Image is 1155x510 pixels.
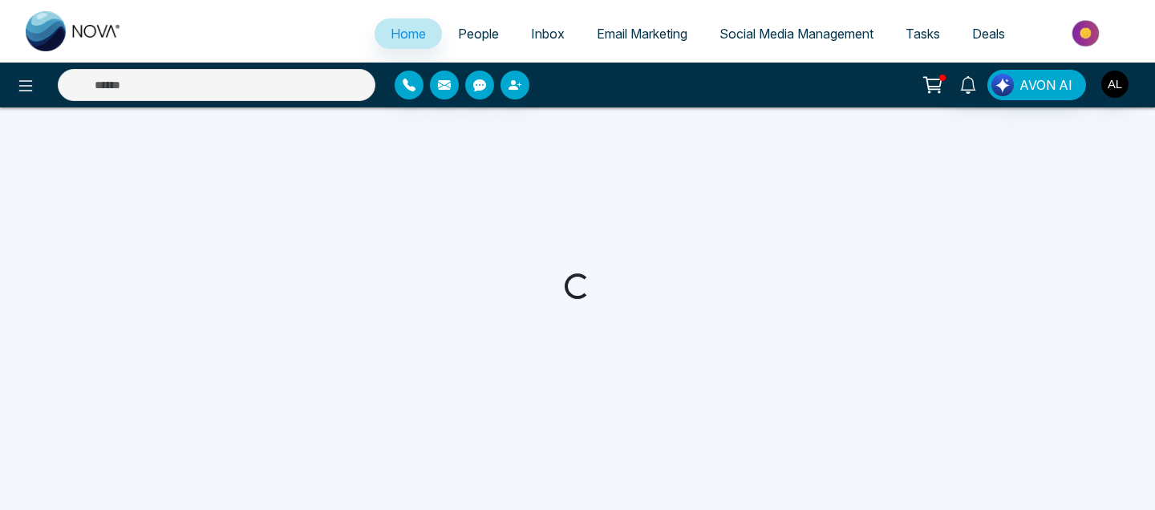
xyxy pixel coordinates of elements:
span: Tasks [906,26,940,42]
span: Inbox [531,26,565,42]
a: Social Media Management [703,18,890,49]
span: People [458,26,499,42]
img: Lead Flow [991,74,1014,96]
a: Home [375,18,442,49]
a: People [442,18,515,49]
span: AVON AI [1019,75,1072,95]
a: Inbox [515,18,581,49]
span: Home [391,26,426,42]
span: Social Media Management [719,26,873,42]
span: Email Marketing [597,26,687,42]
img: Market-place.gif [1029,15,1145,51]
img: User Avatar [1101,71,1129,98]
a: Email Marketing [581,18,703,49]
a: Tasks [890,18,956,49]
button: AVON AI [987,70,1086,100]
span: Deals [972,26,1005,42]
a: Deals [956,18,1021,49]
img: Nova CRM Logo [26,11,122,51]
